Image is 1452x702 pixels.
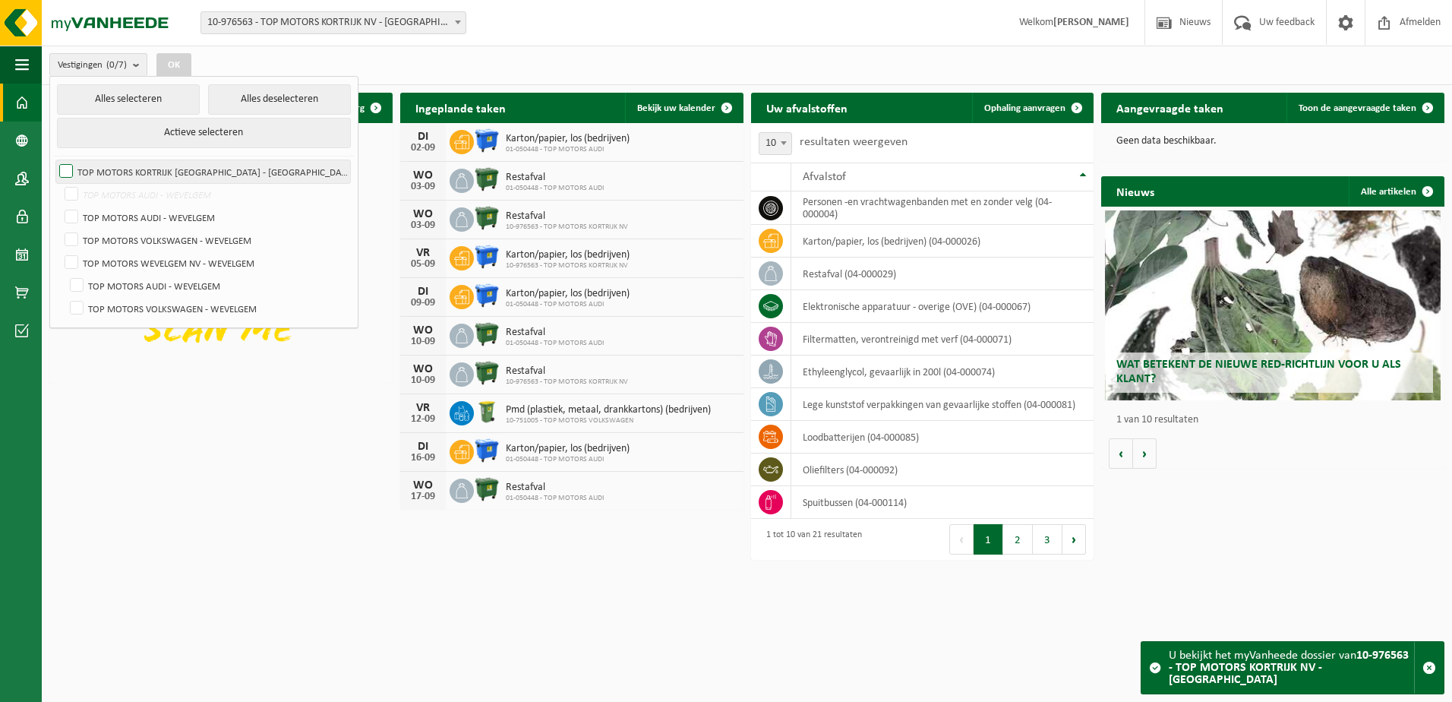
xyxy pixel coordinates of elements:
h2: Uw afvalstoffen [751,93,863,122]
label: TOP MOTORS AUDI - WEVELGEM [67,274,350,297]
a: Toon de aangevraagde taken [1286,93,1443,123]
span: 10-976563 - TOP MOTORS KORTRIJK NV [506,378,628,387]
span: Karton/papier, los (bedrijven) [506,133,630,145]
img: WB-1100-HPE-GN-01 [474,360,500,386]
div: WO [408,363,438,375]
div: DI [408,131,438,143]
div: 12-09 [408,414,438,425]
span: 01-050448 - TOP MOTORS AUDI [506,184,604,193]
div: 16-09 [408,453,438,463]
span: Bekijk uw kalender [637,103,715,113]
td: lege kunststof verpakkingen van gevaarlijke stoffen (04-000081) [791,388,1094,421]
strong: 10-976563 - TOP MOTORS KORTRIJK NV - [GEOGRAPHIC_DATA] [1169,650,1409,686]
div: 1 tot 10 van 21 resultaten [759,523,862,556]
label: resultaten weergeven [800,136,907,148]
img: WB-1100-HPE-BE-01 [474,244,500,270]
span: 10-976563 - TOP MOTORS KORTRIJK NV [506,261,630,270]
td: restafval (04-000029) [791,258,1094,290]
div: 02-09 [408,143,438,153]
label: TOP MOTORS VOLKSWAGEN - WEVELGEM [67,297,350,320]
label: TOP MOTORS WEVELGEM NV - WEVELGEM [62,251,350,274]
span: Wat betekent de nieuwe RED-richtlijn voor u als klant? [1116,359,1401,385]
button: Next [1062,524,1086,555]
a: Ophaling aanvragen [972,93,1092,123]
button: Actieve selecteren [57,118,351,148]
img: WB-1100-HPE-BE-01 [474,438,500,463]
div: VR [408,247,438,259]
div: 09-09 [408,298,438,308]
count: (0/7) [106,60,127,70]
div: WO [408,208,438,220]
span: 10-976563 - TOP MOTORS KORTRIJK NV [506,223,628,232]
a: Alle artikelen [1349,176,1443,207]
div: DI [408,441,438,453]
div: WO [408,479,438,492]
span: Restafval [506,482,604,494]
h2: Ingeplande taken [400,93,521,122]
img: WB-1100-HPE-BE-01 [474,128,500,153]
button: Vestigingen(0/7) [49,53,147,76]
td: loodbatterijen (04-000085) [791,421,1094,454]
img: WB-1100-HPE-GN-01 [474,205,500,231]
h2: Nieuws [1101,176,1169,206]
span: Restafval [506,210,628,223]
td: spuitbussen (04-000114) [791,486,1094,519]
button: OK [156,53,191,77]
div: 05-09 [408,259,438,270]
div: U bekijkt het myVanheede dossier van [1169,642,1414,694]
span: 01-050448 - TOP MOTORS AUDI [506,300,630,309]
div: 17-09 [408,492,438,502]
div: VR [408,402,438,414]
td: ethyleenglycol, gevaarlijk in 200l (04-000074) [791,356,1094,388]
button: 3 [1033,524,1062,555]
img: WB-1100-HPE-BE-01 [474,283,500,308]
a: Wat betekent de nieuwe RED-richtlijn voor u als klant? [1105,210,1441,400]
span: 10 [759,132,792,155]
label: TOP MOTORS VOLKSWAGEN - WEVELGEM [62,229,350,251]
label: TOP MOTORS AUDI - WEVELGEM [62,206,350,229]
span: Karton/papier, los (bedrijven) [506,443,630,455]
button: Volgende [1133,438,1157,469]
strong: [PERSON_NAME] [1053,17,1129,28]
span: 10 [759,133,791,154]
button: 2 [1003,524,1033,555]
img: WB-1100-HPE-GN-01 [474,321,500,347]
button: Previous [949,524,974,555]
label: TOP MOTORS AUDI - WEVELGEM [62,183,350,206]
td: karton/papier, los (bedrijven) (04-000026) [791,225,1094,258]
div: WO [408,169,438,182]
span: 10-976563 - TOP MOTORS KORTRIJK NV - KORTRIJK [200,11,466,34]
span: 01-050448 - TOP MOTORS AUDI [506,455,630,464]
p: 1 van 10 resultaten [1116,415,1437,425]
div: 10-09 [408,375,438,386]
span: Toon de aangevraagde taken [1299,103,1416,113]
div: 10-09 [408,337,438,347]
td: personen -en vrachtwagenbanden met en zonder velg (04-000004) [791,191,1094,225]
div: 03-09 [408,182,438,192]
img: WB-0240-HPE-GN-50 [474,399,500,425]
span: Karton/papier, los (bedrijven) [506,288,630,300]
span: 01-050448 - TOP MOTORS AUDI [506,339,604,348]
td: filtermatten, verontreinigd met verf (04-000071) [791,323,1094,356]
span: Pmd (plastiek, metaal, drankkartons) (bedrijven) [506,404,711,416]
span: 01-050448 - TOP MOTORS AUDI [506,145,630,154]
span: Restafval [506,172,604,184]
img: WB-1100-HPE-GN-01 [474,166,500,192]
div: 03-09 [408,220,438,231]
button: Alles deselecteren [208,84,351,115]
span: 10-751005 - TOP MOTORS VOLKSWAGEN [506,416,711,425]
button: 1 [974,524,1003,555]
h2: Aangevraagde taken [1101,93,1239,122]
td: oliefilters (04-000092) [791,454,1094,486]
p: Geen data beschikbaar. [1116,136,1429,147]
label: TOP MOTORS KORTRIJK [GEOGRAPHIC_DATA] - [GEOGRAPHIC_DATA] [56,160,350,183]
span: Karton/papier, los (bedrijven) [506,249,630,261]
span: Restafval [506,365,628,378]
a: Bekijk uw kalender [625,93,742,123]
span: 10-976563 - TOP MOTORS KORTRIJK NV - KORTRIJK [201,12,466,33]
span: Restafval [506,327,604,339]
div: DI [408,286,438,298]
button: Vorige [1109,438,1133,469]
span: 01-050448 - TOP MOTORS AUDI [506,494,604,503]
span: Ophaling aanvragen [984,103,1065,113]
